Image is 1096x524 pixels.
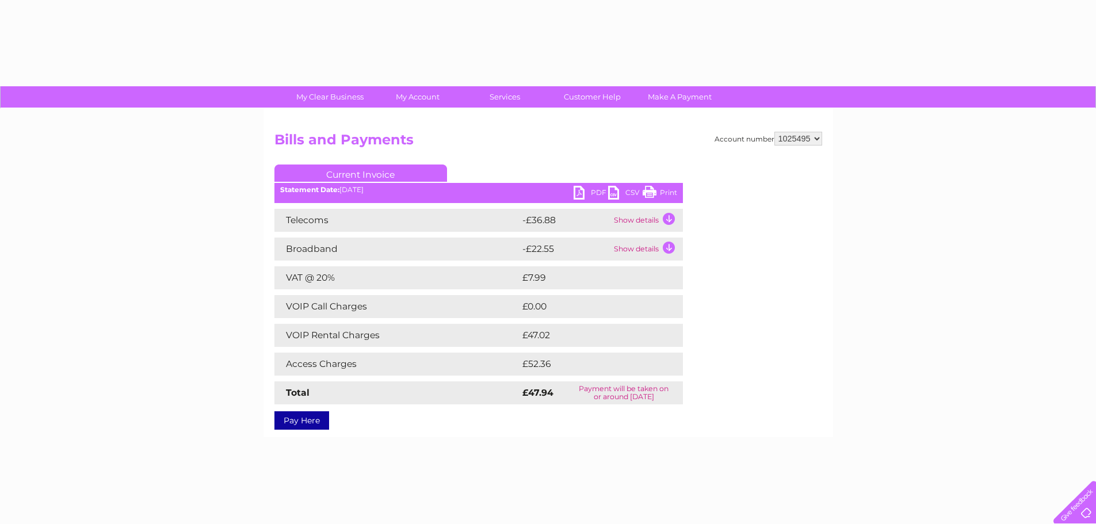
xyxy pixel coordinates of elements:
a: My Clear Business [282,86,377,108]
div: [DATE] [274,186,683,194]
a: My Account [370,86,465,108]
td: -£22.55 [520,238,611,261]
td: Show details [611,238,683,261]
td: -£36.88 [520,209,611,232]
td: £52.36 [520,353,659,376]
b: Statement Date: [280,185,339,194]
td: Broadband [274,238,520,261]
td: VAT @ 20% [274,266,520,289]
a: Make A Payment [632,86,727,108]
a: PDF [574,186,608,202]
a: Customer Help [545,86,640,108]
a: Print [643,186,677,202]
td: Payment will be taken on or around [DATE] [565,381,683,404]
strong: £47.94 [522,387,553,398]
a: Services [457,86,552,108]
td: Access Charges [274,353,520,376]
td: Show details [611,209,683,232]
td: £7.99 [520,266,656,289]
td: £0.00 [520,295,656,318]
a: Current Invoice [274,165,447,182]
td: VOIP Rental Charges [274,324,520,347]
div: Account number [715,132,822,146]
a: CSV [608,186,643,202]
td: £47.02 [520,324,659,347]
td: VOIP Call Charges [274,295,520,318]
strong: Total [286,387,310,398]
td: Telecoms [274,209,520,232]
a: Pay Here [274,411,329,430]
h2: Bills and Payments [274,132,822,154]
